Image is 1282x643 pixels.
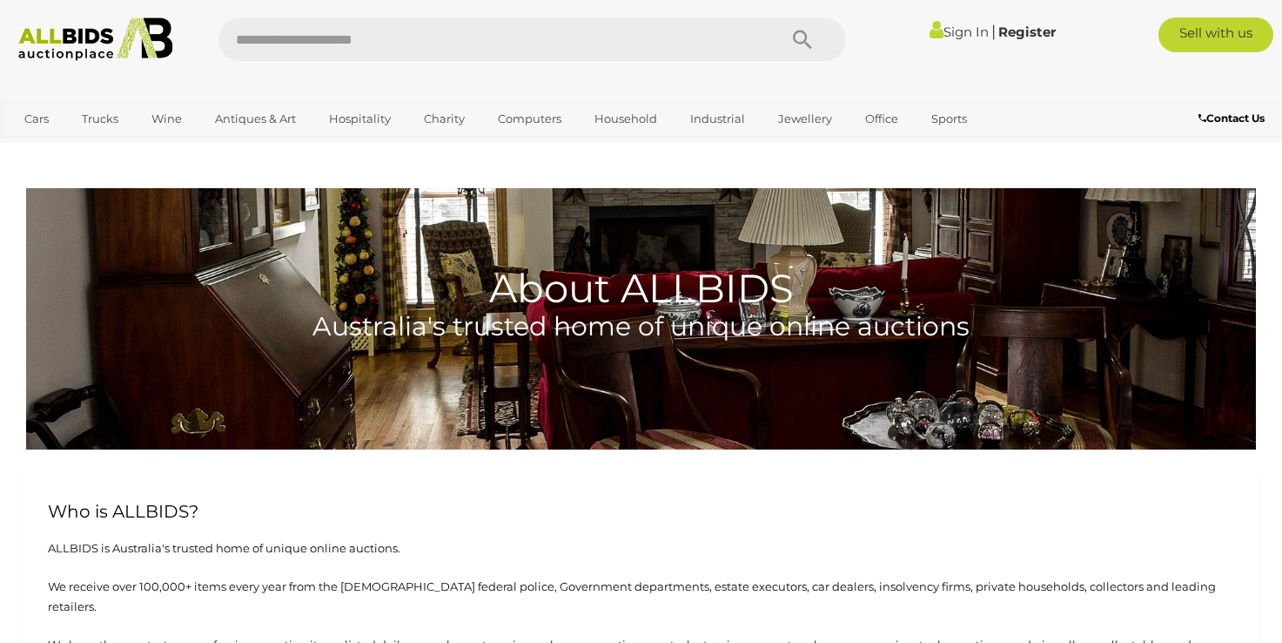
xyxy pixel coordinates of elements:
[487,105,573,133] a: Computers
[1198,112,1265,125] b: Contact Us
[930,24,989,40] a: Sign In
[920,105,978,133] a: Sports
[1198,109,1269,128] a: Contact Us
[13,133,159,162] a: [GEOGRAPHIC_DATA]
[1158,17,1273,52] a: Sell with us
[204,105,307,133] a: Antiques & Art
[30,577,1252,618] p: We receive over 100,000+ items every year from the [DEMOGRAPHIC_DATA] federal police, Government ...
[679,105,756,133] a: Industrial
[140,105,193,133] a: Wine
[26,312,1256,341] h4: Australia's trusted home of unique online auctions
[759,17,846,61] button: Search
[70,105,130,133] a: Trucks
[991,22,996,41] span: |
[998,24,1056,40] a: Register
[854,105,909,133] a: Office
[318,105,402,133] a: Hospitality
[26,188,1256,310] h1: About ALLBIDS
[48,502,1234,521] h2: Who is ALLBIDS?
[10,17,182,61] img: Allbids.com.au
[767,105,843,133] a: Jewellery
[413,105,476,133] a: Charity
[583,105,668,133] a: Household
[13,105,60,133] a: Cars
[30,538,1252,558] p: ALLBIDS is Australia's trusted home of unique online auctions.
